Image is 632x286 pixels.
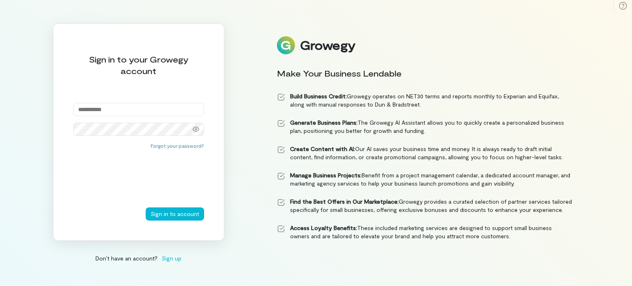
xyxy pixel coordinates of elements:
li: Benefit from a project management calendar, a dedicated account manager, and marketing agency ser... [277,171,572,188]
button: Sign in to account [146,207,204,221]
strong: Access Loyalty Benefits: [290,224,357,231]
strong: Create Content with AI: [290,145,355,152]
strong: Manage Business Projects: [290,172,362,179]
li: Our AI saves your business time and money. It is always ready to draft initial content, find info... [277,145,572,161]
button: Forgot your password? [151,142,204,149]
li: These included marketing services are designed to support small business owners and are tailored ... [277,224,572,240]
strong: Generate Business Plans: [290,119,358,126]
div: Don’t have an account? [53,254,224,263]
div: Sign in to your Growegy account [73,53,204,77]
strong: Build Business Credit: [290,93,347,100]
img: Logo [277,36,295,54]
li: Growegy operates on NET30 terms and reports monthly to Experian and Equifax, along with manual re... [277,92,572,109]
li: The Growegy AI Assistant allows you to quickly create a personalized business plan, positioning y... [277,119,572,135]
div: Growegy [300,38,355,52]
li: Growegy provides a curated selection of partner services tailored specifically for small business... [277,198,572,214]
div: Make Your Business Lendable [277,67,572,79]
span: Sign up [162,254,181,263]
strong: Find the Best Offers in Our Marketplace: [290,198,399,205]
